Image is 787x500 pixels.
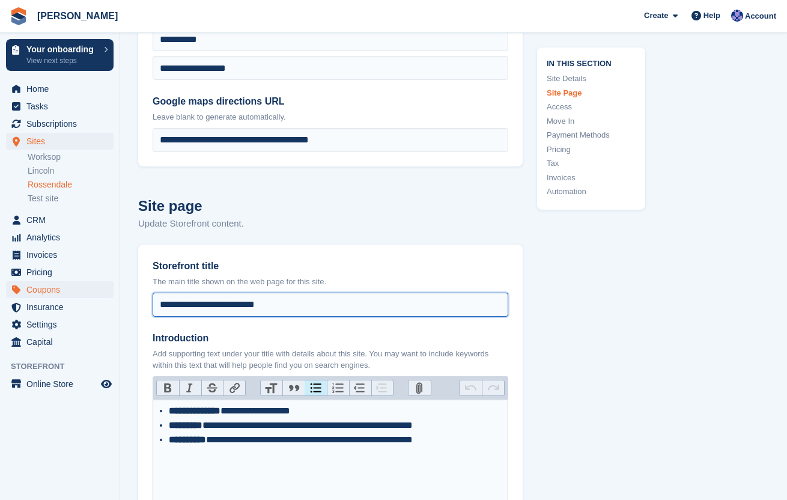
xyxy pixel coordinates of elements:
a: Your onboarding View next steps [6,39,114,71]
span: Insurance [26,299,99,316]
span: Storefront [11,361,120,373]
a: menu [6,133,114,150]
a: Test site [28,193,114,204]
a: Move In [547,115,636,127]
p: Add supporting text under your title with details about this site. You may want to include keywor... [153,348,508,371]
span: In this section [547,56,636,68]
a: Automation [547,186,636,198]
button: Attach Files [409,380,431,396]
a: Preview store [99,377,114,391]
span: Sites [26,133,99,150]
button: Quote [282,380,305,396]
button: Heading [261,380,283,396]
a: menu [6,334,114,350]
a: menu [6,212,114,228]
p: Update Storefront content. [138,217,523,231]
label: Google maps directions URL [153,94,508,109]
p: Leave blank to generate automatically. [153,111,508,123]
button: Decrease Level [349,380,371,396]
button: Strikethrough [201,380,223,396]
a: Site Page [547,87,636,99]
span: Home [26,81,99,97]
a: [PERSON_NAME] [32,6,123,26]
span: Account [745,10,776,22]
button: Bullets [305,380,327,396]
a: menu [6,98,114,115]
button: Undo [460,380,482,396]
button: Link [223,380,245,396]
span: Tasks [26,98,99,115]
span: Subscriptions [26,115,99,132]
img: stora-icon-8386f47178a22dfd0bd8f6a31ec36ba5ce8667c1dd55bd0f319d3a0aa187defe.svg [10,7,28,25]
a: menu [6,299,114,316]
a: menu [6,115,114,132]
button: Italic [179,380,201,396]
a: Rossendale [28,179,114,191]
h2: Site page [138,195,523,217]
a: menu [6,316,114,333]
a: menu [6,81,114,97]
img: Joel Isaksson [731,10,743,22]
a: Tax [547,157,636,169]
span: Settings [26,316,99,333]
label: Introduction [153,331,508,346]
span: Pricing [26,264,99,281]
label: Storefront title [153,259,508,273]
button: Bold [157,380,179,396]
a: menu [6,229,114,246]
a: Worksop [28,151,114,163]
a: Site Details [547,73,636,85]
a: Invoices [547,171,636,183]
button: Numbers [327,380,349,396]
a: Lincoln [28,165,114,177]
p: Your onboarding [26,45,98,53]
button: Increase Level [371,380,393,396]
span: Coupons [26,281,99,298]
a: Pricing [547,143,636,155]
span: Invoices [26,246,99,263]
p: View next steps [26,55,98,66]
a: menu [6,264,114,281]
span: CRM [26,212,99,228]
span: Analytics [26,229,99,246]
span: Capital [26,334,99,350]
p: The main title shown on the web page for this site. [153,276,508,288]
button: Redo [482,380,504,396]
a: Payment Methods [547,129,636,141]
a: menu [6,376,114,392]
a: menu [6,281,114,298]
a: Access [547,101,636,113]
span: Help [703,10,720,22]
span: Create [644,10,668,22]
a: menu [6,246,114,263]
span: Online Store [26,376,99,392]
